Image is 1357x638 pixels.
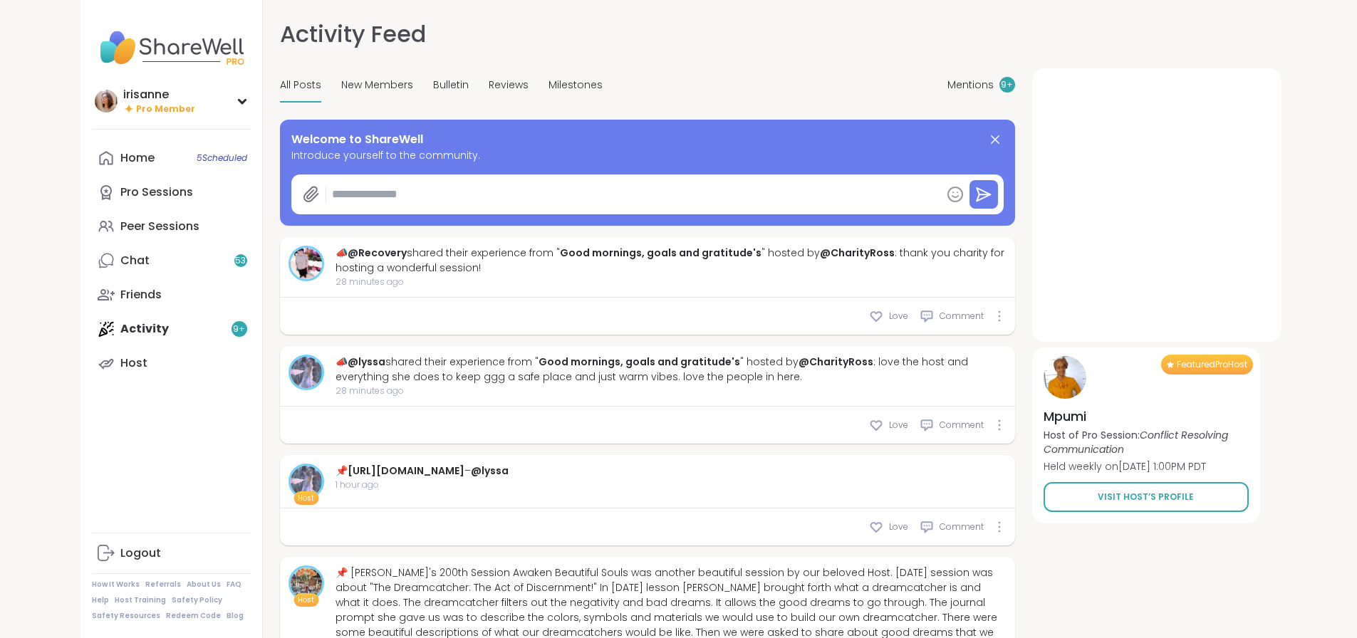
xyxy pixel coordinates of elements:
[348,355,385,369] a: @lyssa
[227,580,241,590] a: FAQ
[120,355,147,371] div: Host
[336,246,1007,276] div: 📣 shared their experience from " " hosted by : thank you charity for hosting a wonderful session!
[1044,428,1228,456] i: Conflict Resolving Communication
[280,17,426,51] h1: Activity Feed
[92,346,251,380] a: Host
[120,287,162,303] div: Friends
[235,255,246,267] span: 53
[136,103,195,115] span: Pro Member
[1044,459,1249,474] p: Held weekly on [DATE] 1:00PM PDT
[92,278,251,312] a: Friends
[288,355,324,390] a: lyssa
[298,595,314,605] span: Host
[1044,407,1249,425] h4: Mpumi
[288,464,324,499] a: lyssa
[489,78,529,93] span: Reviews
[95,90,118,113] img: irisanne
[336,478,509,491] span: 1 hour ago
[145,580,181,590] a: Referrals
[1177,359,1247,370] span: Featured Pro Host
[471,464,509,478] a: @lyssa
[1044,356,1086,399] img: Mpumi
[348,464,464,478] a: [URL][DOMAIN_NAME]
[120,545,161,561] div: Logout
[1044,482,1249,512] a: Visit Host’s Profile
[940,419,984,432] span: Comment
[940,310,984,323] span: Comment
[120,150,155,166] div: Home
[291,148,1004,163] span: Introduce yourself to the community.
[348,246,407,260] a: @Recovery
[341,78,413,93] span: New Members
[92,595,109,605] a: Help
[560,246,761,260] a: Good mornings, goals and gratitude's
[288,565,324,601] a: Steven6560
[288,246,324,281] a: Recovery
[120,184,193,200] div: Pro Sessions
[889,521,908,533] span: Love
[166,611,221,621] a: Redeem Code
[120,253,150,268] div: Chat
[92,536,251,570] a: Logout
[187,580,221,590] a: About Us
[336,355,1007,385] div: 📣 shared their experience from " " hosted by : love the host and everything she does to keep ggg ...
[336,464,509,478] div: 📌 –
[227,611,244,621] a: Blog
[889,419,908,432] span: Love
[336,276,1007,288] span: 28 minutes ago
[1098,491,1194,503] span: Visit Host’s Profile
[92,580,140,590] a: How It Works
[433,78,469,93] span: Bulletin
[120,219,199,234] div: Peer Sessions
[1044,428,1249,456] p: Host of Pro Session:
[889,310,908,323] span: Love
[539,355,740,369] a: Good mornings, goals and gratitude's
[197,152,247,164] span: 5 Scheduled
[172,595,222,605] a: Safety Policy
[291,568,322,599] img: Steven6560
[548,78,603,93] span: Milestones
[123,87,195,103] div: irisanne
[940,521,984,533] span: Comment
[291,466,322,497] img: lyssa
[291,248,322,279] img: Recovery
[291,357,322,388] img: lyssa
[92,611,160,621] a: Safety Resources
[92,141,251,175] a: Home5Scheduled
[280,78,321,93] span: All Posts
[92,209,251,244] a: Peer Sessions
[336,385,1007,397] span: 28 minutes ago
[291,131,423,148] span: Welcome to ShareWell
[92,23,251,73] img: ShareWell Nav Logo
[115,595,166,605] a: Host Training
[1001,79,1013,91] span: 9 +
[92,244,251,278] a: Chat53
[947,78,994,93] span: Mentions
[92,175,251,209] a: Pro Sessions
[298,493,314,503] span: Host
[799,355,873,369] a: @CharityRoss
[820,246,895,260] a: @CharityRoss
